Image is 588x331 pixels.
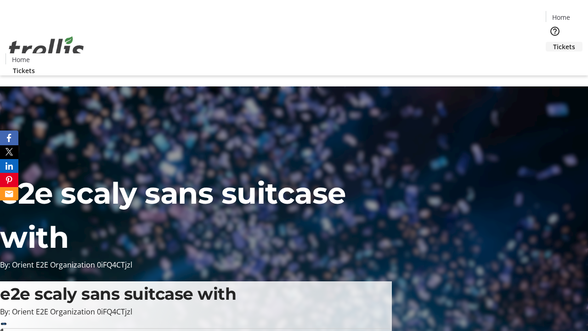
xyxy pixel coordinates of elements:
button: Help [546,22,564,40]
img: Orient E2E Organization 0iFQ4CTjzl's Logo [6,26,87,72]
a: Home [6,55,35,64]
a: Home [546,12,576,22]
a: Tickets [6,66,42,75]
button: Cart [546,51,564,70]
span: Tickets [13,66,35,75]
span: Tickets [553,42,575,51]
a: Tickets [546,42,582,51]
span: Home [12,55,30,64]
span: Home [552,12,570,22]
